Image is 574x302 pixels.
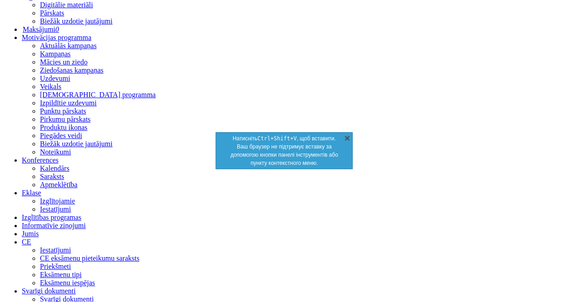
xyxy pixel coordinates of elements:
a: Ziedošanas kampaņas [40,66,103,74]
a: Maksājumi0 [22,25,570,34]
a: Izglītojamie [40,197,75,205]
body: Текстовий редактор, wiswyg-editor-test-version-351 [4,7,548,136]
kbd: Ctrl+Shift+V [257,135,297,142]
a: CE eksāmenu pieteikumu saraksts [40,254,139,262]
a: Biežāk uzdotie jautājumi [40,17,113,25]
a: Digitālie materiāli [40,1,93,9]
a: [DEMOGRAPHIC_DATA] programma [40,91,156,99]
a: Закрити [343,133,352,142]
a: Pirkumu pārskats [40,115,91,123]
a: Produktu ikonas [40,124,87,131]
body: Текстовий редактор, wiswyg-editor-47364001172280-1755947860-418-1755947874218 [4,7,562,15]
a: Aktuālās kampaņas [40,42,97,50]
a: Apmeklētība [40,181,78,188]
a: Priekšmeti [40,262,71,270]
a: Eklase [22,189,41,197]
a: Kalendārs [40,164,69,172]
a: Veikals [40,83,61,90]
a: Biežāk uzdotie jautājumi [40,140,113,148]
a: Saraksts [40,173,64,180]
legend: Maksājumi [22,25,570,34]
a: Piegādes veidi [40,132,82,139]
a: Iestatījumi [40,246,71,254]
a: Pārskats [40,9,64,17]
a: Noteikumi [40,148,71,156]
a: Iestatījumi [40,205,71,213]
a: Konferences [22,156,59,164]
div: info [216,132,353,169]
a: Motivācijas programma [22,34,91,41]
body: Текстовий редактор, wiswyg-editor-test-version-help-351 [4,7,548,15]
a: Uzdevumi [40,74,70,82]
a: Punktu pārskats [40,107,86,115]
a: Izglītības programas [22,213,81,221]
a: Eksāmenu tipi [40,271,82,278]
a: Mācies un ziedo [40,58,88,66]
a: Informatīvie ziņojumi [22,222,86,229]
a: CE [22,238,31,246]
a: Izpildītie uzdevumi [40,99,97,107]
a: Svarīgi dokumenti [22,287,76,295]
a: Kampaņas [40,50,71,58]
body: To enrich screen reader interactions, please activate Accessibility in Grammarly extension settings [4,7,562,15]
a: Jumis [22,230,39,238]
p: Натисніть , щоб вставити. Ваш браузер не підтримує вставку за допомогою кнопки панелі інструменті... [226,134,342,167]
a: Eksāmenu iespējas [40,279,95,287]
i: 0 [55,25,59,33]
